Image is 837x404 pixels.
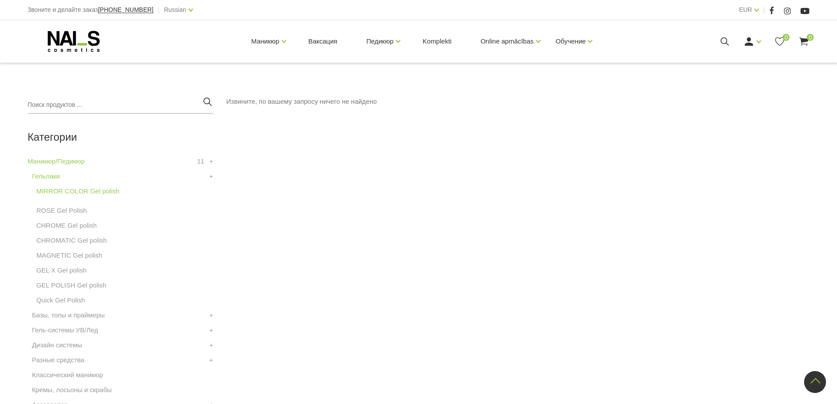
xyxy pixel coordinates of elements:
[209,325,213,335] a: +
[763,4,765,15] span: |
[209,355,213,365] a: +
[98,6,153,13] span: [PHONE_NUMBER]
[209,171,213,182] a: +
[28,131,213,143] h2: Категории
[164,4,186,15] a: Russian
[36,280,107,291] a: GEL POLISH Gel polish
[98,7,153,13] a: [PHONE_NUMBER]
[32,385,112,395] a: Кремы, лосьоны и скрабы
[209,156,213,167] a: +
[739,4,752,15] a: EUR
[28,156,85,167] a: Маникюр/Педикюр
[32,355,84,365] a: Разные средства
[209,310,213,320] a: +
[774,36,785,47] a: 0
[32,325,98,335] a: Гель-системы УВ/Лед
[366,24,394,59] a: Педикюр
[36,235,107,246] a: CHROMATIC Gel polish
[158,4,159,15] span: |
[32,171,60,182] a: Гельлаки
[556,24,586,59] a: Обучение
[481,24,534,59] a: Online apmācības
[226,96,809,107] div: Извините, по вашему запросу ничего не найдено
[28,4,154,15] div: Звоните и делайте заказ
[36,265,87,276] a: GEL X Gel polish
[197,156,204,167] span: 11
[783,34,790,41] span: 0
[36,250,102,261] a: MAGNETIC Gel polish
[807,34,814,41] span: 0
[32,340,82,350] a: Дизайн системы
[28,96,213,114] input: Поиск продуктов ...
[416,20,459,62] a: Komplekti
[798,36,809,47] a: 0
[301,20,344,62] a: Ваксация
[36,295,85,306] a: Quick Gel Polish
[209,340,213,350] a: +
[251,24,279,59] a: Маникюр
[36,186,120,197] a: MIRROR COLOR Gel polish
[32,370,103,380] a: Классический маникюр
[36,220,97,231] a: CHROME Gel polish
[36,205,87,216] a: ROSE Gel Polish
[32,310,105,320] a: Базы, топы и праймеры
